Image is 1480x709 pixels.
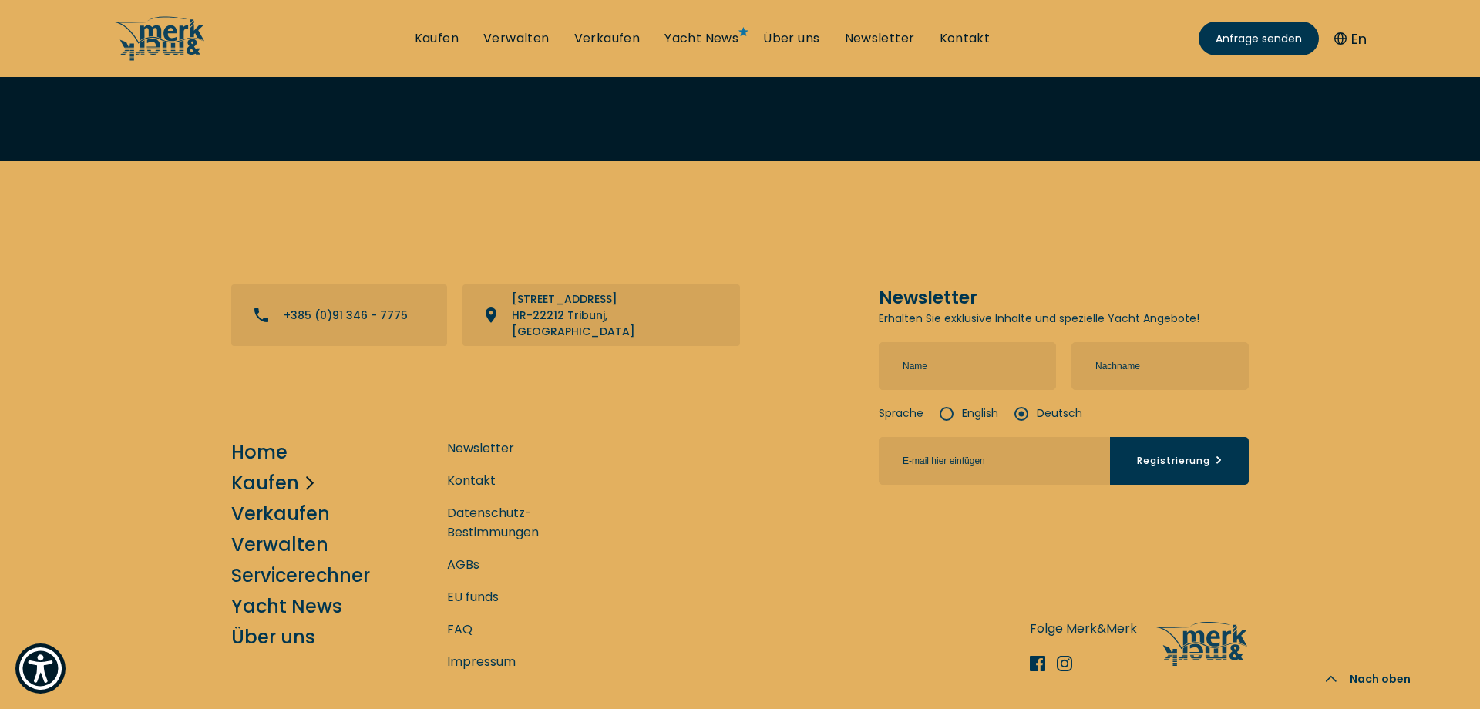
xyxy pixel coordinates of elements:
[1057,656,1084,671] a: Instagram
[231,593,342,620] a: Yacht News
[1071,342,1249,390] input: Nachname
[284,307,408,324] p: +385 (0)91 346 - 7775
[1014,405,1082,422] label: Deutsch
[415,30,459,47] a: Kaufen
[879,405,923,422] strong: Sprache
[1302,649,1434,709] button: Nach oben
[231,469,299,496] a: Kaufen
[1110,437,1249,485] button: Registrierung
[939,405,998,422] label: English
[231,500,330,527] a: Verkaufen
[447,439,514,458] a: Newsletter
[879,311,1249,327] p: Erhalten Sie exklusive Inhalte und spezielle Yacht Angebote!
[1030,656,1057,671] a: Facebook
[447,652,516,671] a: Impressum
[574,30,641,47] a: Verkaufen
[447,471,496,490] a: Kontakt
[447,503,601,542] a: Datenschutz-Bestimmungen
[879,342,1056,390] input: Name
[879,284,1249,311] h5: Newsletter
[231,439,288,465] a: Home
[447,555,479,574] a: AGBs
[1216,31,1302,47] span: Anfrage senden
[1199,22,1319,55] a: Anfrage senden
[879,437,1110,485] input: E-mail hier einfügen
[664,30,738,47] a: Yacht News
[447,587,499,607] a: EU funds
[1334,29,1367,49] button: En
[1030,619,1137,638] p: Folge Merk&Merk
[231,623,315,650] a: Über uns
[845,30,915,47] a: Newsletter
[763,30,819,47] a: Über uns
[15,643,66,694] button: Show Accessibility Preferences
[231,562,370,589] a: Servicerechner
[483,30,550,47] a: Verwalten
[462,284,740,346] a: View directions on a map
[447,620,473,639] a: FAQ
[940,30,991,47] a: Kontakt
[231,531,328,558] a: Verwalten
